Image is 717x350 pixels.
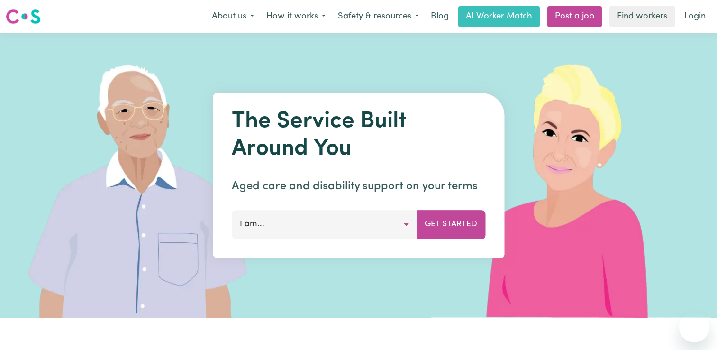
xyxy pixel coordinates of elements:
a: Blog [425,6,454,27]
button: I am... [232,210,417,239]
button: How it works [260,7,332,27]
a: Find workers [609,6,675,27]
button: Safety & resources [332,7,425,27]
a: AI Worker Match [458,6,540,27]
a: Login [679,6,711,27]
iframe: Button to launch messaging window [679,312,709,342]
img: Careseekers logo [6,8,41,25]
a: Post a job [547,6,602,27]
button: About us [206,7,260,27]
h1: The Service Built Around You [232,108,485,163]
a: Careseekers logo [6,6,41,28]
button: Get Started [417,210,485,239]
p: Aged care and disability support on your terms [232,178,485,195]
